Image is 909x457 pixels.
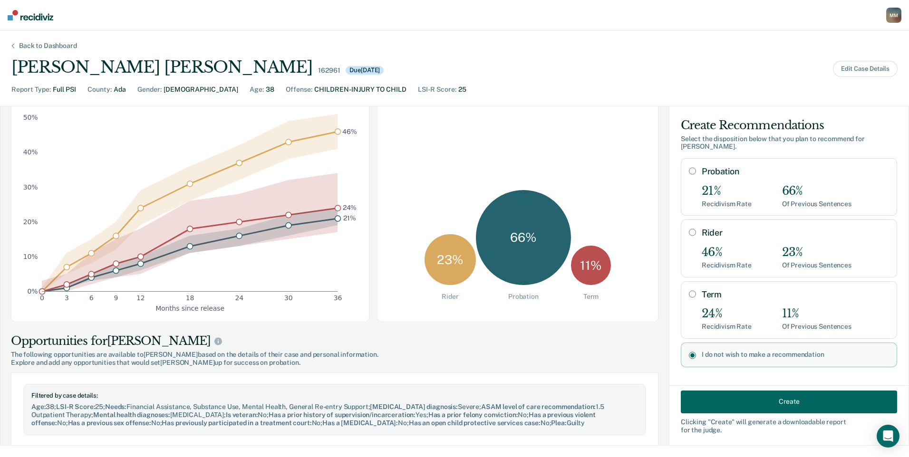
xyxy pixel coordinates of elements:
[428,411,518,419] span: Has a prior felony conviction :
[877,425,899,447] div: Open Intercom Messenger
[23,148,38,156] text: 40%
[702,246,752,259] div: 46%
[702,184,752,198] div: 21%
[476,190,571,285] div: 66 %
[93,411,170,419] span: Mental health diagnoses :
[89,294,94,302] text: 6
[23,252,38,260] text: 10%
[136,294,145,302] text: 12
[782,323,851,331] div: Of Previous Sentences
[681,135,897,151] div: Select the disposition below that you plan to recommend for [PERSON_NAME] .
[250,85,264,95] div: Age :
[702,261,752,269] div: Recidivism Rate
[40,294,342,302] g: x-axis tick label
[23,114,38,121] text: 50%
[886,8,901,23] div: M M
[508,293,539,301] div: Probation
[782,246,851,259] div: 23%
[681,418,897,434] div: Clicking " Create " will generate a downloadable report for the judge.
[284,294,293,302] text: 30
[833,61,898,77] button: Edit Case Details
[114,85,126,95] div: Ada
[702,289,889,300] label: Term
[31,403,46,410] span: Age :
[11,359,658,367] span: Explore and add any opportunities that would set [PERSON_NAME] up for success on probation.
[56,403,95,410] span: LSI-R Score :
[322,419,398,427] span: Has a [MEDICAL_DATA] :
[409,419,541,427] span: Has an open child protective services case :
[53,85,76,95] div: Full PSI
[114,294,118,302] text: 9
[68,419,151,427] span: Has a previous sex offense :
[65,294,69,302] text: 3
[782,307,851,321] div: 11%
[8,10,53,20] img: Recidiviz
[42,114,338,291] g: area
[418,85,456,95] div: LSI-R Score :
[269,411,416,419] span: Has a prior history of supervision/incarceration :
[235,294,243,302] text: 24
[266,85,274,95] div: 38
[342,127,357,135] text: 46%
[346,66,384,75] div: Due [DATE]
[702,228,889,238] label: Rider
[782,261,851,269] div: Of Previous Sentences
[442,293,458,301] div: Rider
[31,411,596,427] span: Has a previous violent offense :
[481,403,596,410] span: ASAM level of care recommendation :
[343,214,356,222] text: 21%
[31,392,638,400] div: Filtered by case details:
[702,307,752,321] div: 24%
[286,85,312,95] div: Offense :
[458,85,466,95] div: 25
[782,184,851,198] div: 66%
[702,200,752,208] div: Recidivism Rate
[28,287,38,295] text: 0%
[8,42,88,50] div: Back to Dashboard
[551,419,566,427] span: Plea :
[11,85,51,95] div: Report Type :
[162,419,311,427] span: Has previously participated in a treatment court :
[702,351,889,359] label: I do not wish to make a recommendation
[886,8,901,23] button: MM
[137,85,162,95] div: Gender :
[571,246,611,286] div: 11 %
[31,403,638,427] div: 38 ; 25 ; Financial Assistance, Substance Use, Mental Health, General Re-entry Support ; Severe ;...
[583,293,599,301] div: Term
[105,403,126,410] span: Needs :
[342,127,357,222] g: text
[370,403,458,410] span: [MEDICAL_DATA] diagnosis :
[334,294,342,302] text: 36
[681,390,897,413] button: Create
[186,294,194,302] text: 18
[11,351,658,359] span: The following opportunities are available to [PERSON_NAME] based on the details of their case and...
[155,304,224,312] g: x-axis label
[23,183,38,190] text: 30%
[681,118,897,133] div: Create Recommendations
[702,166,889,177] label: Probation
[782,200,851,208] div: Of Previous Sentences
[155,304,224,312] text: Months since release
[40,294,44,302] text: 0
[702,323,752,331] div: Recidivism Rate
[425,234,476,286] div: 23 %
[314,85,406,95] div: CHILDREN-INJURY TO CHILD
[23,218,38,225] text: 20%
[318,67,340,75] div: 162961
[87,85,112,95] div: County :
[23,114,38,295] g: y-axis tick label
[11,57,312,77] div: [PERSON_NAME] [PERSON_NAME]
[343,204,357,211] text: 24%
[164,85,238,95] div: [DEMOGRAPHIC_DATA]
[226,411,258,419] span: Is veteran :
[11,333,658,349] div: Opportunities for [PERSON_NAME]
